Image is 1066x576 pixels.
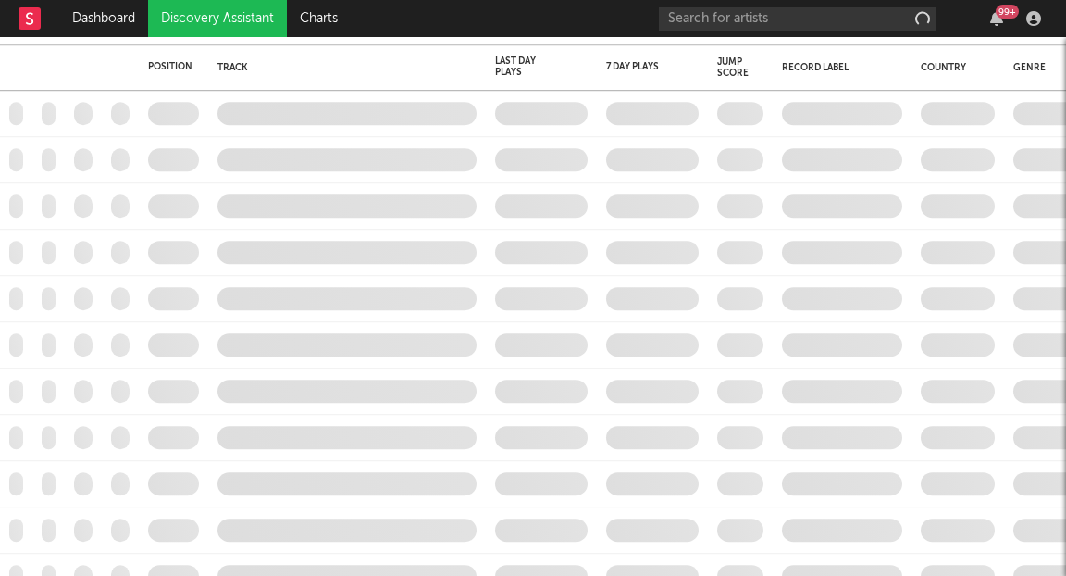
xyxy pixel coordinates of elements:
div: Track [217,62,467,73]
div: Jump Score [717,56,749,79]
div: Country [921,62,985,73]
button: 99+ [990,11,1003,26]
div: 7 Day Plays [606,61,671,72]
div: Record Label [782,62,893,73]
input: Search for artists [659,7,936,31]
div: Filters [123,21,153,44]
div: 99 + [996,5,1019,19]
div: Last Day Plays [495,56,560,78]
div: Edit Columns [42,21,109,44]
div: Position [148,61,192,72]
